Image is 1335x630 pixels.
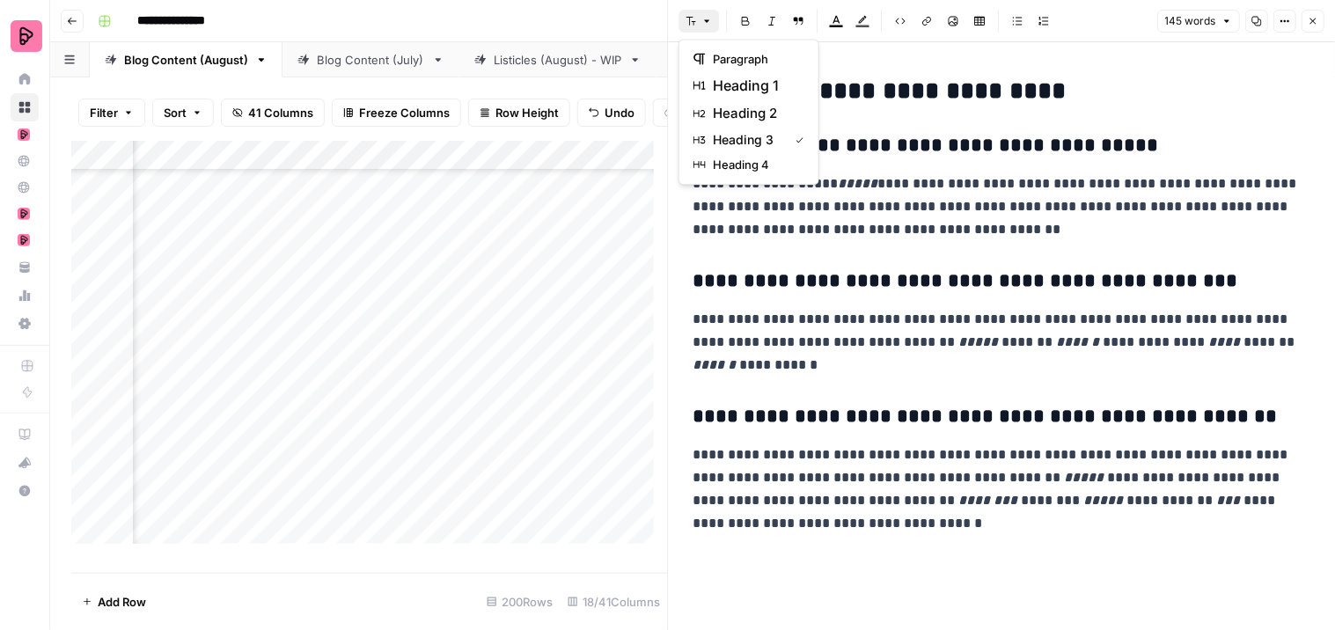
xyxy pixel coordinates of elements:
[11,93,39,121] a: Browse
[713,50,797,68] span: paragraph
[11,14,39,58] button: Workspace: Preply
[713,103,797,124] span: heading 2
[282,42,459,77] a: Blog Content (July)
[11,253,39,282] a: Your Data
[11,477,39,505] button: Help + Support
[11,65,39,93] a: Home
[11,421,39,449] a: AirOps Academy
[713,131,781,149] span: heading 3
[1157,10,1240,33] button: 145 words
[11,310,39,338] a: Settings
[317,51,425,69] div: Blog Content (July)
[18,208,30,220] img: mhz6d65ffplwgtj76gcfkrq5icux
[11,20,42,52] img: Preply Logo
[164,104,187,121] span: Sort
[11,449,39,477] button: What's new?
[713,156,797,173] span: heading 4
[468,99,570,127] button: Row Height
[605,104,634,121] span: Undo
[221,99,325,127] button: 41 Columns
[561,588,668,616] div: 18/41 Columns
[98,593,146,611] span: Add Row
[18,234,30,246] img: mhz6d65ffplwgtj76gcfkrq5icux
[656,42,833,77] a: Blog Content (May)
[1165,13,1216,29] span: 145 words
[495,104,559,121] span: Row Height
[11,450,38,476] div: What's new?
[459,42,656,77] a: Listicles (August) - WIP
[18,128,30,141] img: mhz6d65ffplwgtj76gcfkrq5icux
[90,104,118,121] span: Filter
[152,99,214,127] button: Sort
[78,99,145,127] button: Filter
[71,588,157,616] button: Add Row
[494,51,622,69] div: Listicles (August) - WIP
[577,99,646,127] button: Undo
[480,588,561,616] div: 200 Rows
[332,99,461,127] button: Freeze Columns
[11,282,39,310] a: Usage
[248,104,313,121] span: 41 Columns
[124,51,248,69] div: Blog Content (August)
[90,42,282,77] a: Blog Content (August)
[713,75,797,96] span: heading 1
[359,104,450,121] span: Freeze Columns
